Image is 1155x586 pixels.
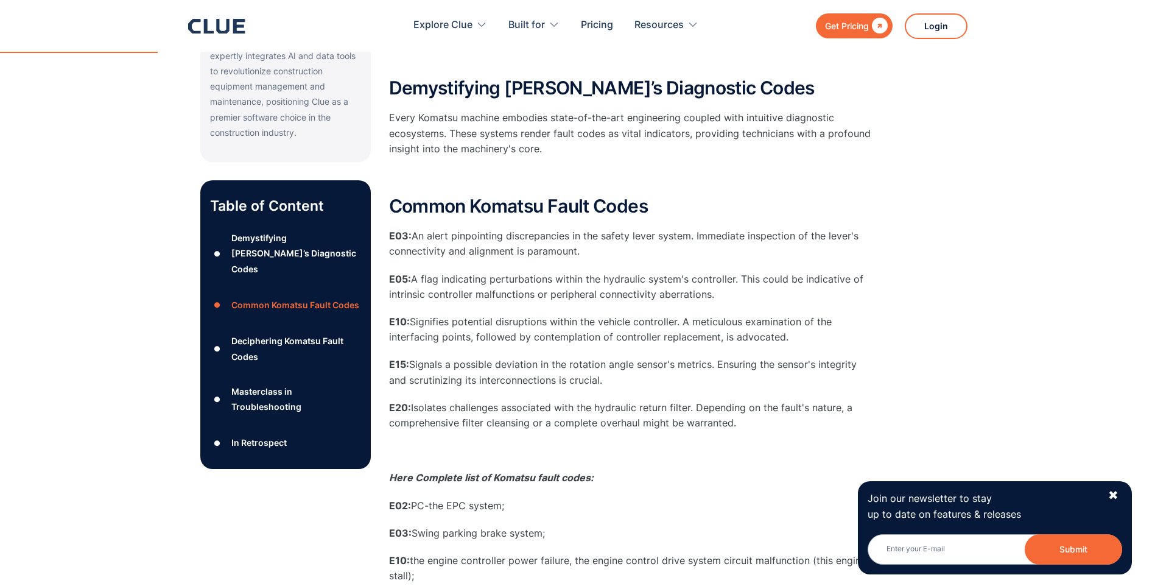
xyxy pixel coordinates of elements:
[389,527,412,539] strong: E03:
[210,244,225,263] div: ●
[389,357,876,387] p: Signals a possible deviation in the rotation angle sensor's metrics. Ensuring the sensor's integr...
[869,18,888,34] div: 
[389,554,410,567] strong: E10:
[389,110,876,157] p: Every Komatsu machine embodies state-of-the-art engineering coupled with intuitive diagnostic eco...
[389,443,876,458] p: ‍
[508,6,560,44] div: Built for
[868,534,1122,565] input: Enter your E-mail
[825,18,869,34] div: Get Pricing
[389,358,409,370] strong: E15:
[231,230,360,277] div: Demystifying [PERSON_NAME]’s Diagnostic Codes
[210,434,361,452] a: ●In Retrospect
[634,6,698,44] div: Resources
[389,169,876,184] p: ‍
[389,316,410,328] strong: E10:
[1108,488,1118,503] div: ✖
[389,230,412,242] strong: E03:
[389,272,876,302] p: A flag indicating perturbations within the hydraulic system's controller. This could be indicativ...
[389,273,411,285] strong: E05:
[389,314,876,345] p: Signifies potential disruptions within the vehicle controller. A meticulous examination of the in...
[389,78,876,98] h2: Demystifying [PERSON_NAME]’s Diagnostic Codes
[210,230,361,277] a: ●Demystifying [PERSON_NAME]’s Diagnostic Codes
[413,6,472,44] div: Explore Clue
[210,196,361,216] p: Table of Content
[413,6,487,44] div: Explore Clue
[508,6,545,44] div: Built for
[231,297,359,312] div: Common Komatsu Fault Codes
[389,400,876,431] p: Isolates challenges associated with the hydraulic return filter. Depending on the fault's nature,...
[210,340,225,358] div: ●
[210,296,361,314] a: ●Common Komatsu Fault Codes
[210,434,225,452] div: ●
[210,390,225,408] div: ●
[210,384,361,414] a: ●Masterclass in Troubleshooting
[231,333,360,364] div: Deciphering Komatsu Fault Codes
[389,553,876,584] p: the engine controller power failure, the engine control drive system circuit malfunction (this en...
[816,13,893,38] a: Get Pricing
[210,333,361,364] a: ●Deciphering Komatsu Fault Codes
[389,498,876,514] p: PC-the EPC system;
[389,401,411,414] strong: E20:
[389,500,411,512] strong: E02:
[231,384,360,414] div: Masterclass in Troubleshooting
[231,435,287,450] div: In Retrospect
[389,471,594,484] em: Here Complete list of Komatsu fault codes:
[868,491,1097,521] p: Join our newsletter to stay up to date on features & releases
[210,17,361,140] p: [PERSON_NAME], CEO and Co-Founder of Clue since [DATE], expertly integrates AI and data tools to ...
[634,6,684,44] div: Resources
[389,526,876,541] p: Swing parking brake system;
[389,228,876,259] p: An alert pinpointing discrepancies in the safety lever system. Immediate inspection of the lever'...
[389,196,876,216] h2: Common Komatsu Fault Codes
[905,13,967,39] a: Login
[389,51,876,66] p: ‍
[1025,534,1122,565] button: Submit
[581,6,613,44] a: Pricing
[210,296,225,314] div: ●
